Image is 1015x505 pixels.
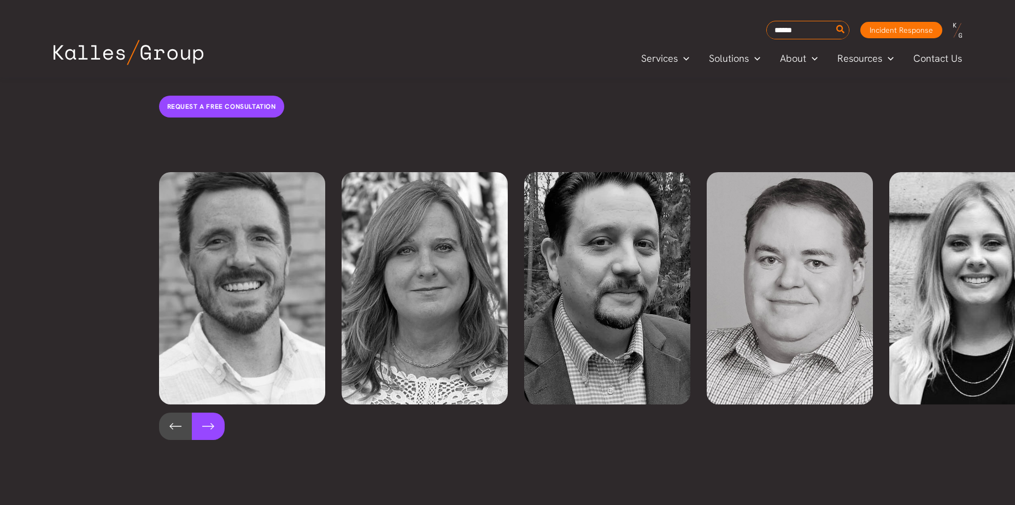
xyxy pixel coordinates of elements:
[806,50,818,67] span: Menu Toggle
[749,50,760,67] span: Menu Toggle
[631,49,972,67] nav: Primary Site Navigation
[882,50,894,67] span: Menu Toggle
[903,50,973,67] a: Contact Us
[834,21,848,39] button: Search
[828,50,903,67] a: ResourcesMenu Toggle
[631,50,699,67] a: ServicesMenu Toggle
[913,50,962,67] span: Contact Us
[678,50,689,67] span: Menu Toggle
[837,50,882,67] span: Resources
[54,40,203,65] img: Kalles Group
[699,50,770,67] a: SolutionsMenu Toggle
[167,102,276,111] span: Request a free consultation
[641,50,678,67] span: Services
[780,50,806,67] span: About
[860,22,942,38] a: Incident Response
[159,96,284,118] a: Request a free consultation
[770,50,828,67] a: AboutMenu Toggle
[709,50,749,67] span: Solutions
